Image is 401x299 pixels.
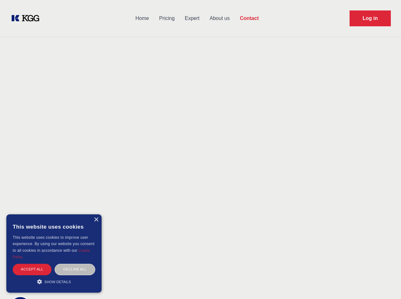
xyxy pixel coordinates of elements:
span: This website uses cookies to improve user experience. By using our website you consent to all coo... [13,235,94,253]
a: About us [204,10,235,27]
a: Pricing [154,10,180,27]
a: Contact [235,10,264,27]
div: Close [94,218,98,222]
span: Show details [44,280,71,284]
iframe: Chat Widget [369,269,401,299]
div: Accept all [13,264,51,275]
a: KOL Knowledge Platform: Talk to Key External Experts (KEE) [10,13,44,23]
div: Decline all [55,264,95,275]
a: Home [130,10,154,27]
div: Show details [13,278,95,285]
a: Expert [180,10,204,27]
a: Cookie Policy [13,249,90,259]
div: This website uses cookies [13,219,95,234]
a: Request Demo [350,10,391,26]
